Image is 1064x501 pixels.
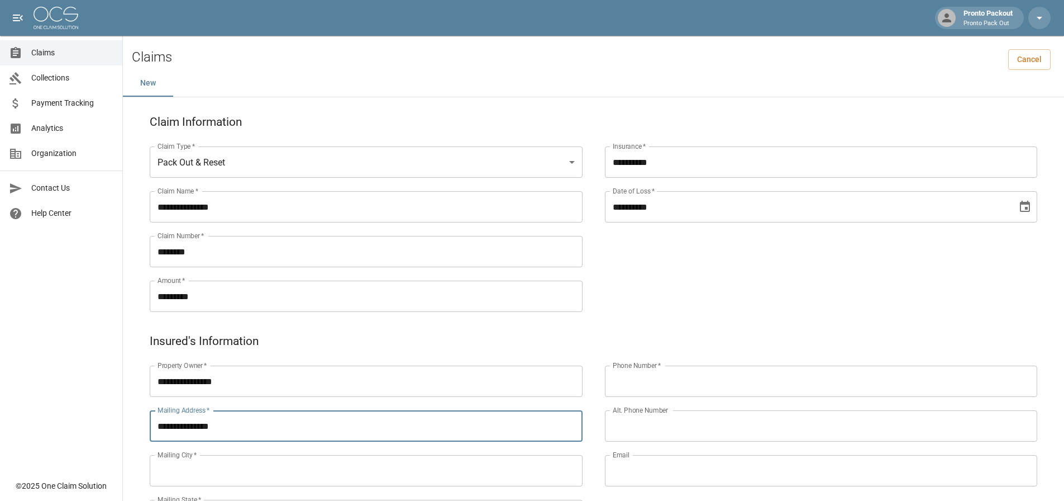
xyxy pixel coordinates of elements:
img: ocs-logo-white-transparent.png [34,7,78,29]
label: Claim Name [158,186,198,196]
label: Mailing Address [158,405,209,415]
div: Pronto Packout [959,8,1017,28]
span: Analytics [31,122,113,134]
span: Claims [31,47,113,59]
span: Organization [31,148,113,159]
button: Choose date, selected date is Mar 26, 2025 [1014,196,1036,218]
button: open drawer [7,7,29,29]
h2: Claims [132,49,172,65]
label: Amount [158,276,185,285]
label: Insurance [613,141,646,151]
label: Phone Number [613,361,661,370]
span: Contact Us [31,182,113,194]
div: dynamic tabs [123,70,1064,97]
label: Date of Loss [613,186,655,196]
label: Claim Number [158,231,204,240]
span: Help Center [31,207,113,219]
label: Claim Type [158,141,195,151]
button: New [123,70,173,97]
label: Alt. Phone Number [613,405,668,415]
a: Cancel [1008,49,1051,70]
label: Email [613,450,629,460]
div: © 2025 One Claim Solution [16,480,107,491]
span: Collections [31,72,113,84]
label: Mailing City [158,450,197,460]
p: Pronto Pack Out [963,19,1013,29]
div: Pack Out & Reset [150,146,583,178]
label: Property Owner [158,361,207,370]
span: Payment Tracking [31,97,113,109]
